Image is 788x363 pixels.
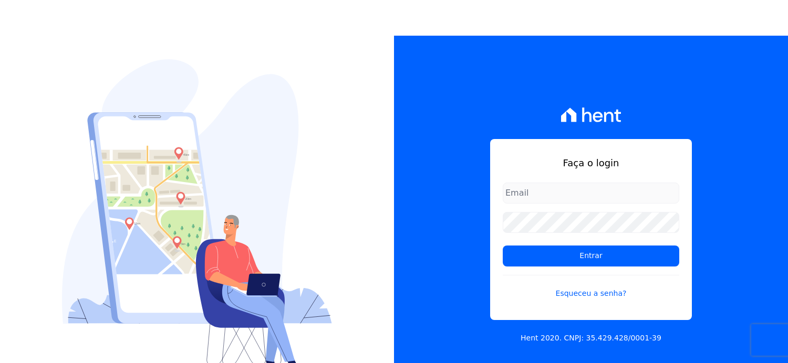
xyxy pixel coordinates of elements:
[503,183,679,204] input: Email
[503,156,679,170] h1: Faça o login
[11,327,36,353] iframe: Intercom live chat
[503,275,679,299] a: Esqueceu a senha?
[503,245,679,266] input: Entrar
[521,333,661,344] p: Hent 2020. CNPJ: 35.429.428/0001-39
